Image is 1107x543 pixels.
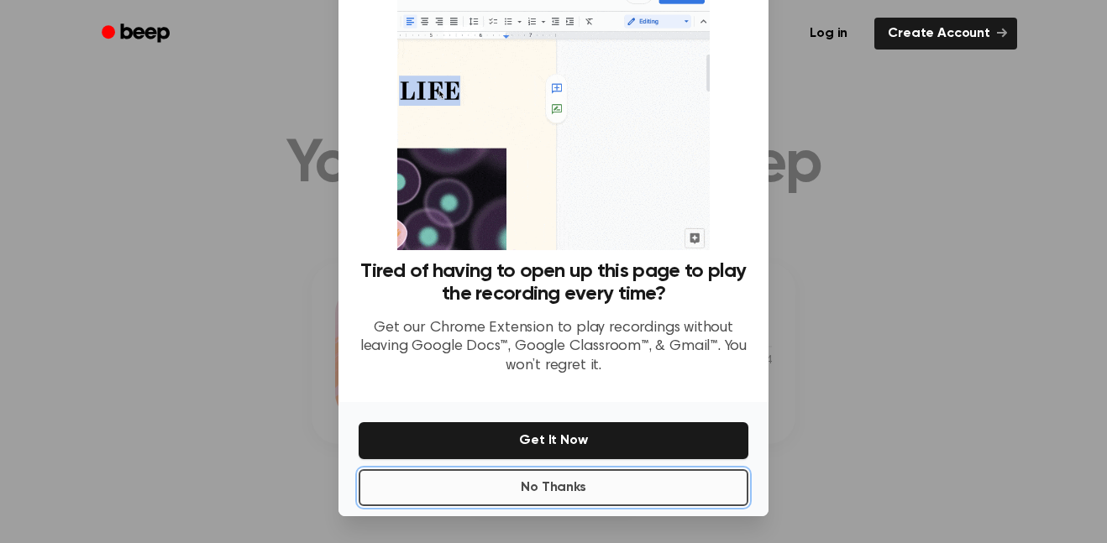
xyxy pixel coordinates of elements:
[874,18,1017,50] a: Create Account
[359,422,748,459] button: Get It Now
[90,18,185,50] a: Beep
[359,469,748,506] button: No Thanks
[359,319,748,376] p: Get our Chrome Extension to play recordings without leaving Google Docs™, Google Classroom™, & Gm...
[359,260,748,305] h3: Tired of having to open up this page to play the recording every time?
[793,14,864,53] a: Log in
